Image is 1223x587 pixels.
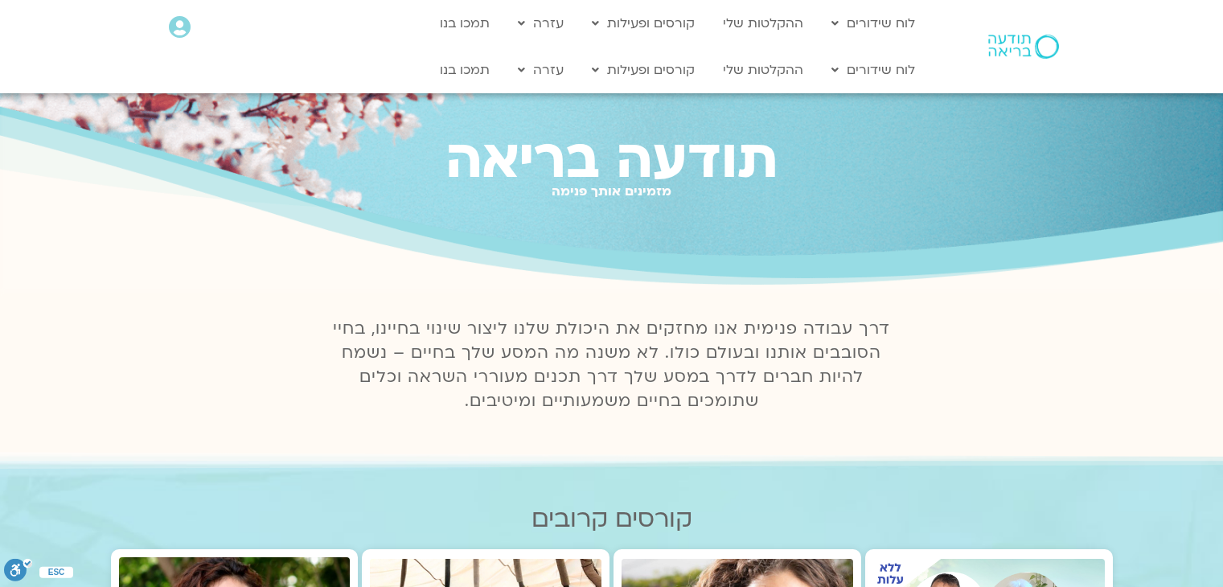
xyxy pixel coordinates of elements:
a: ההקלטות שלי [715,55,811,85]
a: ההקלטות שלי [715,8,811,39]
img: תודעה בריאה [988,35,1059,59]
a: עזרה [510,55,572,85]
a: לוח שידורים [823,8,923,39]
p: דרך עבודה פנימית אנו מחזקים את היכולת שלנו ליצור שינוי בחיינו, בחיי הסובבים אותנו ובעולם כולו. לא... [324,317,900,413]
a: קורסים ופעילות [584,55,703,85]
a: לוח שידורים [823,55,923,85]
a: תמכו בנו [432,8,498,39]
a: תמכו בנו [432,55,498,85]
h2: קורסים קרובים [111,505,1113,533]
a: קורסים ופעילות [584,8,703,39]
a: עזרה [510,8,572,39]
